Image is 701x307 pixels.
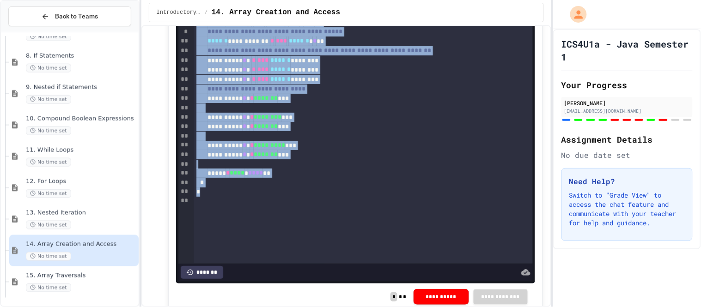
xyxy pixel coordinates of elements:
[26,241,137,248] span: 14. Array Creation and Access
[26,272,137,280] span: 15. Array Traversals
[8,6,131,26] button: Back to Teams
[26,158,71,167] span: No time set
[26,252,71,261] span: No time set
[26,52,137,60] span: 8. If Statements
[26,95,71,104] span: No time set
[26,209,137,217] span: 13. Nested Iteration
[26,84,137,91] span: 9. Nested if Statements
[561,4,589,25] div: My Account
[561,150,693,161] div: No due date set
[26,115,137,123] span: 10. Compound Boolean Expressions
[561,133,693,146] h2: Assignment Details
[561,37,693,63] h1: ICS4U1a - Java Semester 1
[212,7,340,18] span: 14. Array Creation and Access
[561,78,693,91] h2: Your Progress
[26,126,71,135] span: No time set
[26,178,137,186] span: 12. For Loops
[205,9,208,16] span: /
[564,99,690,107] div: [PERSON_NAME]
[569,191,685,228] p: Switch to "Grade View" to access the chat feature and communicate with your teacher for help and ...
[26,189,71,198] span: No time set
[26,146,137,154] span: 11. While Loops
[564,108,690,114] div: [EMAIL_ADDRESS][DOMAIN_NAME]
[55,12,98,21] span: Back to Teams
[26,221,71,229] span: No time set
[26,32,71,41] span: No time set
[26,283,71,292] span: No time set
[569,176,685,187] h3: Need Help?
[157,9,201,16] span: Introductory Java Concepts
[26,64,71,72] span: No time set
